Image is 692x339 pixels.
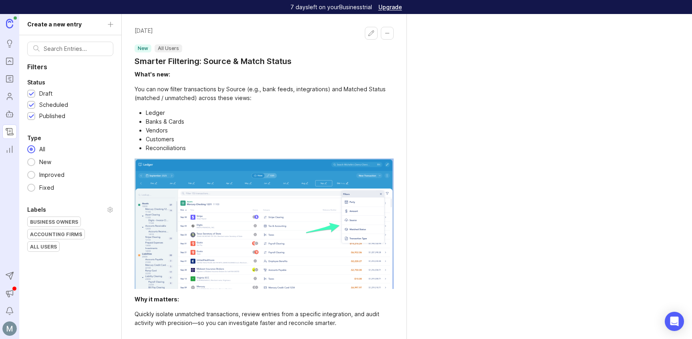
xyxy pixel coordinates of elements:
div: All [35,145,49,154]
button: Send to Autopilot [2,269,17,283]
li: Vendors [146,126,394,135]
a: Reporting [2,142,17,156]
div: New [35,158,55,166]
img: Cursor_and_Michelle_s_Demo_Clie…___Ledger [135,158,394,289]
li: Banks & Cards [146,117,394,126]
div: You can now filter transactions by Source (e.g., bank feeds, integrations) and Matched Status (ma... [135,85,394,102]
a: Create a new entry [19,14,121,35]
li: Ledger [146,108,394,117]
time: [DATE] [135,27,292,35]
a: Changelog [2,124,17,139]
div: Open Intercom Messenger [665,312,684,331]
div: Improved [35,171,68,179]
div: Accounting Firms [28,229,84,239]
li: Customers [146,135,394,144]
p: Filters [19,62,121,71]
a: Upgrade [378,4,402,10]
button: Notifications [2,304,17,318]
div: Why it matters: [135,296,179,303]
div: Quickly isolate unmatched transactions, review entries from a specific integration, and audit act... [135,310,394,327]
div: Draft [39,89,52,98]
img: Michelle Henley [2,321,17,336]
input: Search Entries... [44,44,107,53]
img: Canny Home [6,19,13,28]
div: Type [27,133,41,143]
div: Status [27,78,45,87]
div: Published [39,112,65,120]
div: Scheduled [39,100,68,109]
li: Reconciliations [146,144,394,152]
div: All Users [28,242,59,251]
a: Portal [2,54,17,68]
a: Roadmaps [2,72,17,86]
p: 7 days left on your Business trial [290,3,372,11]
button: Collapse changelog entry [381,27,394,40]
button: Edit changelog entry [365,27,378,40]
div: What's new: [135,71,170,78]
div: Create a new entry [27,20,82,29]
a: Smarter Filtering: Source & Match Status [135,56,292,67]
a: Ideas [2,36,17,51]
div: Labels [27,205,46,215]
p: All Users [158,45,179,52]
a: Users [2,89,17,104]
button: Announcements [2,286,17,301]
div: Business Owners [28,217,80,227]
a: Autopilot [2,107,17,121]
div: Fixed [35,183,58,192]
p: new [138,45,148,52]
